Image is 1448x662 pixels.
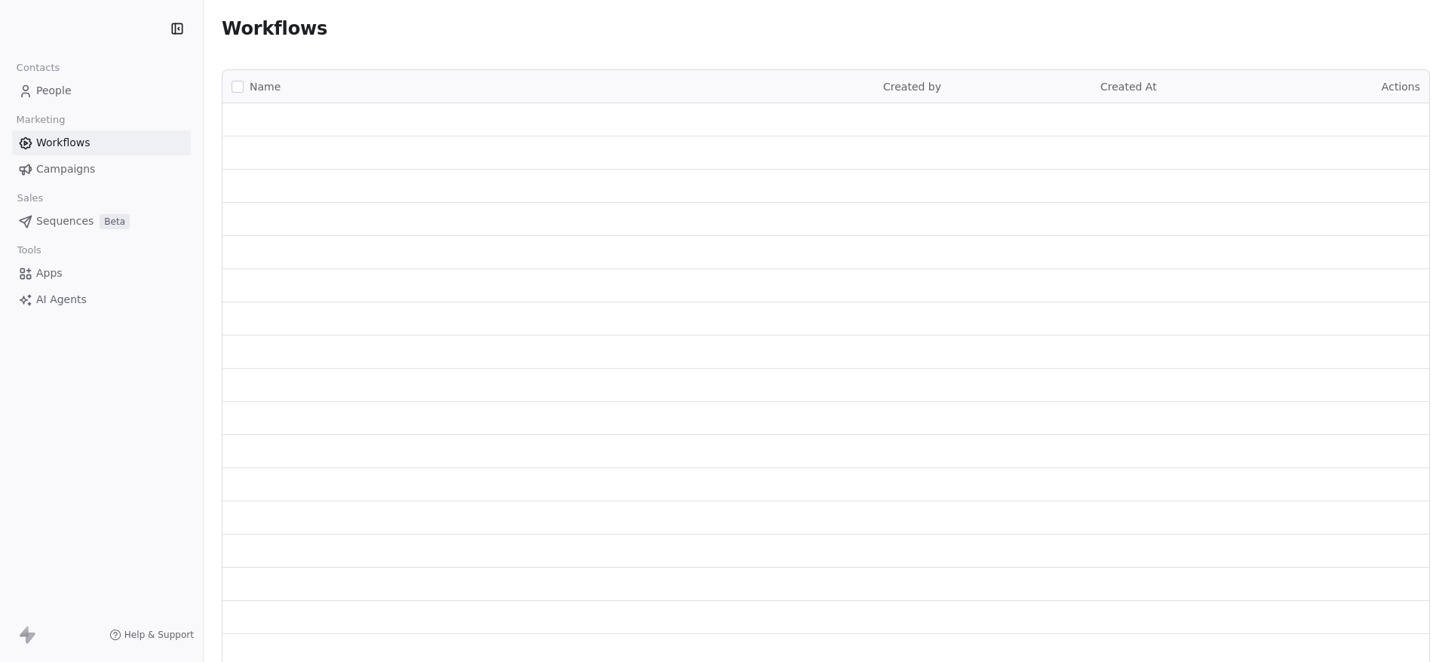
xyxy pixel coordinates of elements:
span: People [36,83,72,99]
span: Beta [100,214,130,229]
a: Workflows [12,130,191,155]
span: Tools [11,239,48,262]
span: Workflows [222,18,327,39]
a: SequencesBeta [12,209,191,234]
span: Campaigns [36,161,95,177]
a: AI Agents [12,287,191,312]
span: Actions [1382,81,1420,93]
span: Help & Support [124,629,194,641]
span: AI Agents [36,292,87,308]
span: Workflows [36,135,90,151]
a: Campaigns [12,157,191,182]
span: Created by [883,81,941,93]
a: People [12,78,191,103]
span: Contacts [10,57,66,79]
a: Help & Support [109,629,194,641]
span: Apps [36,265,63,281]
span: Sequences [36,213,94,229]
span: Sales [11,187,50,210]
span: Marketing [10,109,72,131]
span: Name [250,79,281,95]
a: Apps [12,261,191,286]
span: Created At [1100,81,1157,93]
